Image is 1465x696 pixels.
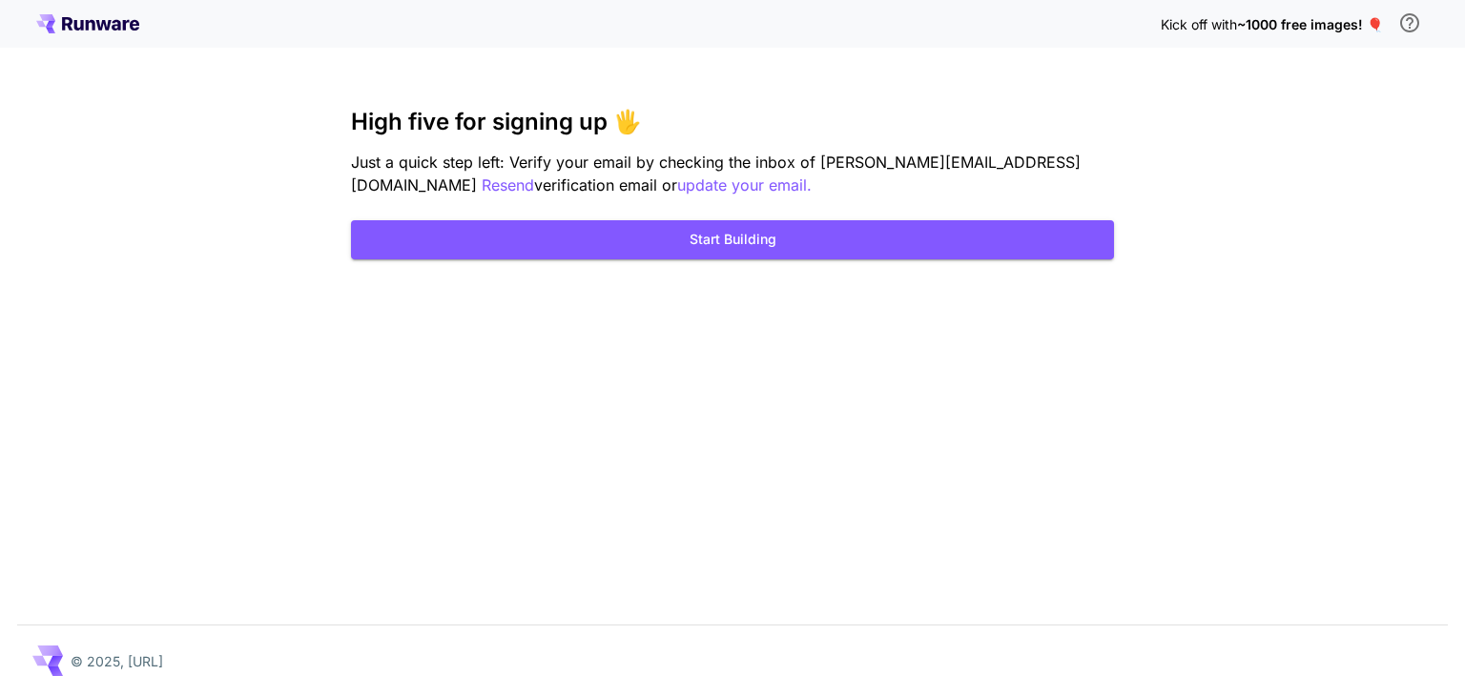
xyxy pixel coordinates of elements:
[677,174,812,197] button: update your email.
[351,220,1114,259] button: Start Building
[351,153,1081,194] span: Just a quick step left: Verify your email by checking the inbox of [PERSON_NAME][EMAIL_ADDRESS][D...
[71,651,163,671] p: © 2025, [URL]
[351,109,1114,135] h3: High five for signing up 🖐️
[1161,16,1237,32] span: Kick off with
[534,175,677,194] span: verification email or
[1237,16,1383,32] span: ~1000 free images! 🎈
[482,174,534,197] button: Resend
[1391,4,1429,42] button: In order to qualify for free credit, you need to sign up with a business email address and click ...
